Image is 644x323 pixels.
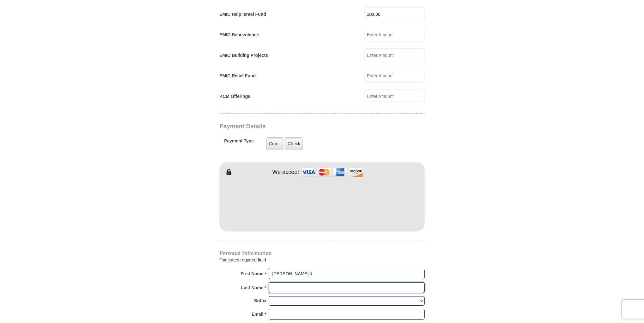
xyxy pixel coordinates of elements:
[219,73,256,79] label: EMIC Relief Fund
[272,169,299,176] h4: We accept
[219,32,259,38] label: EMIC Benevolence
[241,283,264,292] strong: Last Name
[219,123,380,130] h3: Payment Details
[285,137,303,150] label: Check
[241,269,263,278] strong: First Name
[301,165,364,179] img: credit cards accepted
[252,310,263,319] strong: Email
[364,69,425,83] input: Enter Amount
[364,48,425,62] input: Enter Amount
[364,7,425,21] input: Enter Amount
[364,89,425,103] input: Enter Amount
[219,11,266,18] label: EMIC Help Israel Fund
[266,137,283,150] label: Credit
[219,251,425,256] h4: Personal Information
[219,52,268,59] label: EMIC Building Projects
[364,28,425,42] input: Enter Amount
[254,296,266,305] strong: Suffix
[224,138,254,147] h5: Payment Type
[219,256,425,264] div: Indicates required field
[219,93,250,100] label: KCM Offerings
